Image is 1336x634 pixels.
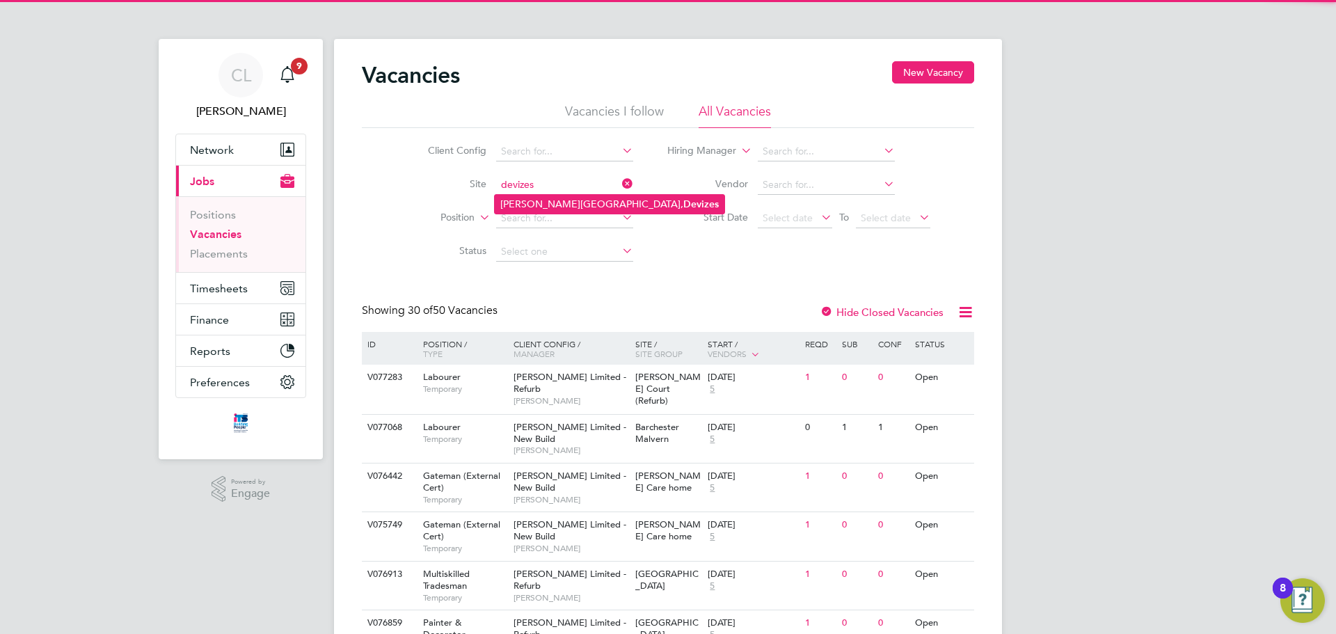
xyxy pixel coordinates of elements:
[875,415,911,441] div: 1
[423,592,507,603] span: Temporary
[175,412,306,434] a: Go to home page
[635,470,701,493] span: [PERSON_NAME] Care home
[668,211,748,223] label: Start Date
[190,376,250,389] span: Preferences
[423,371,461,383] span: Labourer
[176,196,305,272] div: Jobs
[912,415,972,441] div: Open
[514,592,628,603] span: [PERSON_NAME]
[802,562,838,587] div: 1
[423,568,470,592] span: Multiskilled Tradesman
[190,143,234,157] span: Network
[190,313,229,326] span: Finance
[704,332,802,367] div: Start /
[514,348,555,359] span: Manager
[838,562,875,587] div: 0
[708,580,717,592] span: 5
[190,208,236,221] a: Positions
[708,470,798,482] div: [DATE]
[212,476,271,502] a: Powered byEngage
[514,371,626,395] span: [PERSON_NAME] Limited - Refurb
[364,365,413,390] div: V077283
[656,144,736,158] label: Hiring Manager
[273,53,301,97] a: 9
[635,421,679,445] span: Barchester Malvern
[635,568,699,592] span: [GEOGRAPHIC_DATA]
[565,103,664,128] li: Vacancies I follow
[190,175,214,188] span: Jobs
[495,195,724,214] li: [PERSON_NAME][GEOGRAPHIC_DATA],
[423,421,461,433] span: Labourer
[231,412,250,434] img: itsconstruction-logo-retina.png
[912,562,972,587] div: Open
[190,282,248,295] span: Timesheets
[176,134,305,165] button: Network
[838,512,875,538] div: 0
[708,519,798,531] div: [DATE]
[838,415,875,441] div: 1
[176,367,305,397] button: Preferences
[423,470,500,493] span: Gateman (External Cert)
[176,304,305,335] button: Finance
[510,332,632,365] div: Client Config /
[406,244,486,257] label: Status
[291,58,308,74] span: 9
[1280,588,1286,606] div: 8
[708,372,798,383] div: [DATE]
[176,335,305,366] button: Reports
[176,273,305,303] button: Timesheets
[699,103,771,128] li: All Vacancies
[514,421,626,445] span: [PERSON_NAME] Limited - New Build
[875,332,911,356] div: Conf
[875,365,911,390] div: 0
[912,332,972,356] div: Status
[395,211,475,225] label: Position
[912,512,972,538] div: Open
[1280,578,1325,623] button: Open Resource Center, 8 new notifications
[364,512,413,538] div: V075749
[875,562,911,587] div: 0
[708,482,717,494] span: 5
[364,332,413,356] div: ID
[683,198,719,210] b: Devizes
[708,422,798,434] div: [DATE]
[514,543,628,554] span: [PERSON_NAME]
[763,212,813,224] span: Select date
[838,463,875,489] div: 0
[514,518,626,542] span: [PERSON_NAME] Limited - New Build
[175,53,306,120] a: CL[PERSON_NAME]
[838,332,875,356] div: Sub
[708,531,717,543] span: 5
[496,209,633,228] input: Search for...
[231,488,270,500] span: Engage
[175,103,306,120] span: Chelsea Lawford
[408,303,498,317] span: 50 Vacancies
[408,303,433,317] span: 30 of
[892,61,974,84] button: New Vacancy
[635,348,683,359] span: Site Group
[514,568,626,592] span: [PERSON_NAME] Limited - Refurb
[364,562,413,587] div: V076913
[362,61,460,89] h2: Vacancies
[758,175,895,195] input: Search for...
[708,348,747,359] span: Vendors
[423,494,507,505] span: Temporary
[190,344,230,358] span: Reports
[820,306,944,319] label: Hide Closed Vacancies
[423,383,507,395] span: Temporary
[802,415,838,441] div: 0
[514,494,628,505] span: [PERSON_NAME]
[190,247,248,260] a: Placements
[875,463,911,489] div: 0
[406,177,486,190] label: Site
[912,463,972,489] div: Open
[496,242,633,262] input: Select one
[758,142,895,161] input: Search for...
[496,142,633,161] input: Search for...
[708,569,798,580] div: [DATE]
[514,395,628,406] span: [PERSON_NAME]
[176,166,305,196] button: Jobs
[514,470,626,493] span: [PERSON_NAME] Limited - New Build
[635,371,701,406] span: [PERSON_NAME] Court (Refurb)
[802,332,838,356] div: Reqd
